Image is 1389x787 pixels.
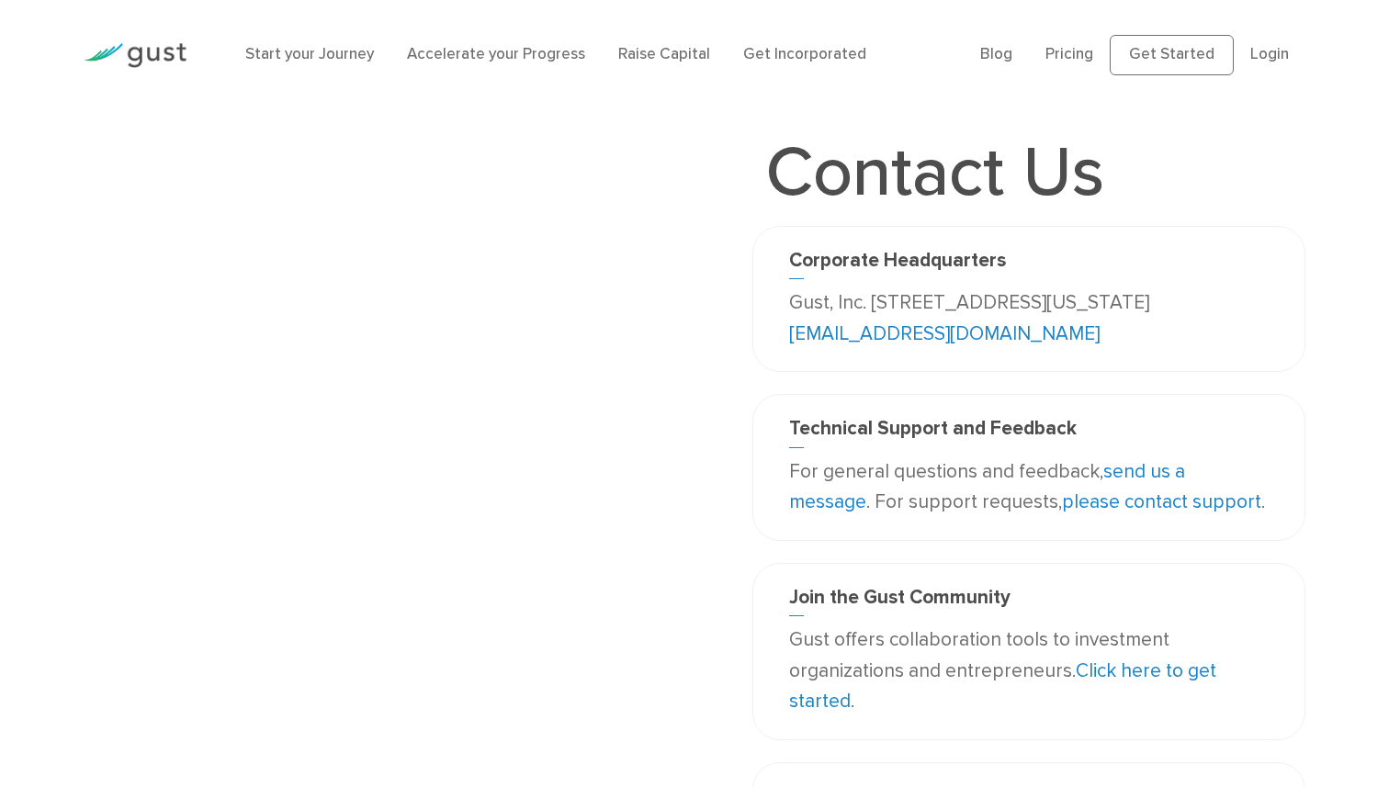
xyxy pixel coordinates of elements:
[789,322,1100,345] a: [EMAIL_ADDRESS][DOMAIN_NAME]
[789,417,1269,447] h3: Technical Support and Feedback
[407,45,585,63] a: Accelerate your Progress
[789,456,1269,518] p: For general questions and feedback, . For support requests, .
[743,45,866,63] a: Get Incorporated
[789,249,1269,279] h3: Corporate Headquarters
[84,43,186,68] img: Gust Logo
[980,45,1012,63] a: Blog
[618,45,710,63] a: Raise Capital
[1250,45,1289,63] a: Login
[752,138,1118,208] h1: Contact Us
[789,586,1269,616] h3: Join the Gust Community
[789,287,1269,349] p: Gust, Inc. [STREET_ADDRESS][US_STATE]
[1062,490,1261,513] a: please contact support
[1045,45,1093,63] a: Pricing
[789,624,1269,717] p: Gust offers collaboration tools to investment organizations and entrepreneurs. .
[1110,35,1234,75] a: Get Started
[245,45,374,63] a: Start your Journey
